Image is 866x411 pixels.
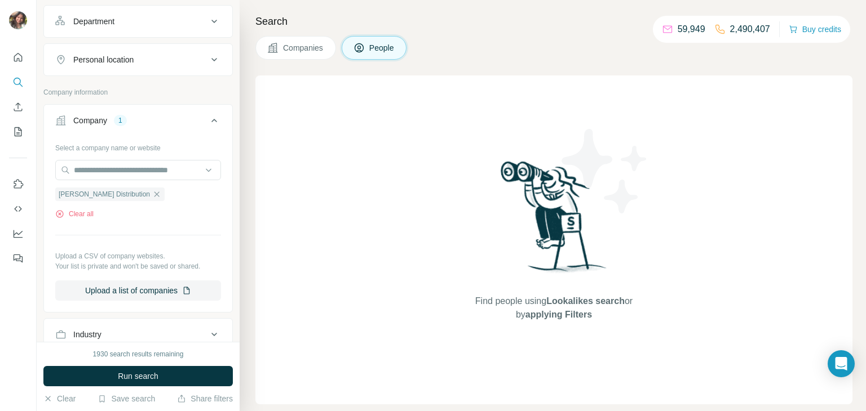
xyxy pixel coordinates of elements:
button: Personal location [44,46,232,73]
button: Feedback [9,248,27,269]
img: Avatar [9,11,27,29]
p: Company information [43,87,233,97]
span: [PERSON_NAME] Distribution [59,189,150,199]
button: Clear all [55,209,94,219]
p: 59,949 [678,23,705,36]
button: Department [44,8,232,35]
div: Open Intercom Messenger [828,350,855,377]
span: Find people using or by [463,294,644,321]
span: applying Filters [525,310,592,319]
div: 1 [114,115,127,126]
p: Upload a CSV of company websites. [55,251,221,261]
div: 1930 search results remaining [93,349,184,359]
button: Search [9,72,27,92]
button: Use Surfe on LinkedIn [9,174,27,194]
button: Clear [43,393,76,404]
div: Industry [73,329,101,340]
span: Run search [118,370,158,382]
button: Share filters [177,393,233,404]
span: Companies [283,42,324,53]
img: Surfe Illustration - Stars [554,120,656,222]
button: Dashboard [9,224,27,244]
button: My lists [9,122,27,142]
div: Personal location [73,54,134,65]
h4: Search [255,14,852,29]
p: Your list is private and won't be saved or shared. [55,261,221,271]
button: Run search [43,366,233,386]
button: Industry [44,321,232,348]
div: Department [73,16,114,27]
button: Company1 [44,107,232,139]
button: Quick start [9,47,27,68]
div: Select a company name or website [55,139,221,153]
button: Save search [98,393,155,404]
p: 2,490,407 [730,23,770,36]
img: Surfe Illustration - Woman searching with binoculars [496,158,613,284]
span: Lookalikes search [546,296,625,306]
span: People [369,42,395,53]
button: Enrich CSV [9,97,27,117]
button: Use Surfe API [9,199,27,219]
div: Company [73,115,107,126]
button: Upload a list of companies [55,280,221,301]
button: Buy credits [789,21,841,37]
